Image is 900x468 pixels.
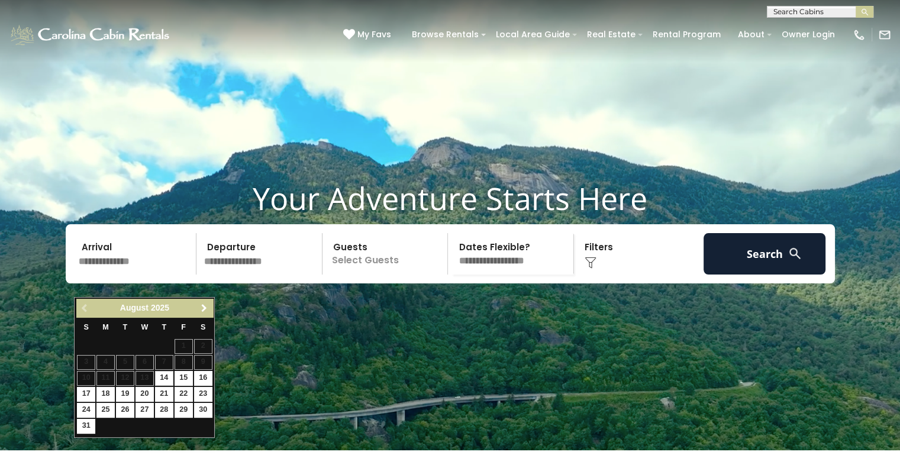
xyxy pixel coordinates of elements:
span: Monday [102,323,109,331]
img: phone-regular-white.png [853,28,866,41]
a: 16 [194,371,212,386]
a: 14 [155,371,173,386]
span: Tuesday [123,323,128,331]
span: Friday [181,323,186,331]
span: Next [199,304,209,313]
a: Next [196,301,211,315]
a: 23 [194,387,212,402]
a: 25 [96,403,115,418]
a: 29 [175,403,193,418]
a: 22 [175,387,193,402]
a: Local Area Guide [490,25,576,44]
a: 24 [77,403,95,418]
span: 2025 [151,303,169,312]
a: 28 [155,403,173,418]
a: Owner Login [776,25,841,44]
h1: Your Adventure Starts Here [9,180,891,217]
a: 26 [116,403,134,418]
span: Wednesday [141,323,148,331]
button: Search [704,233,826,275]
img: White-1-1-2.png [9,23,173,47]
span: Thursday [162,323,166,331]
span: My Favs [357,28,391,41]
p: Select Guests [326,233,448,275]
a: 30 [194,403,212,418]
span: Saturday [201,323,205,331]
img: filter--v1.png [585,257,596,269]
a: Browse Rentals [406,25,485,44]
a: 27 [136,403,154,418]
a: Rental Program [647,25,727,44]
a: About [732,25,770,44]
a: 17 [77,387,95,402]
a: 21 [155,387,173,402]
span: August [120,303,149,312]
a: My Favs [343,28,394,41]
a: Real Estate [581,25,641,44]
img: search-regular-white.png [788,246,802,261]
span: Sunday [83,323,88,331]
a: 18 [96,387,115,402]
a: 20 [136,387,154,402]
a: 19 [116,387,134,402]
a: 15 [175,371,193,386]
a: 31 [77,419,95,434]
img: mail-regular-white.png [878,28,891,41]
